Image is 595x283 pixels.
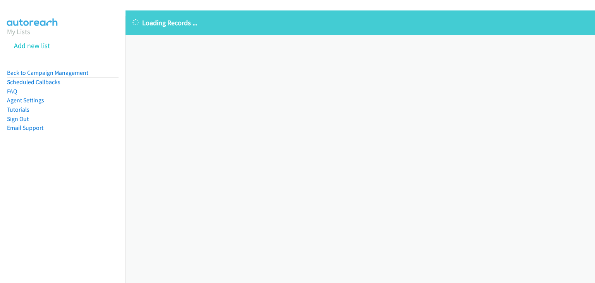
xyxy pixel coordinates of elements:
[7,27,30,36] a: My Lists
[7,78,60,86] a: Scheduled Callbacks
[132,17,588,28] p: Loading Records ...
[7,88,17,95] a: FAQ
[7,115,29,123] a: Sign Out
[7,124,43,131] a: Email Support
[7,97,44,104] a: Agent Settings
[7,69,88,76] a: Back to Campaign Management
[14,41,50,50] a: Add new list
[7,106,29,113] a: Tutorials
